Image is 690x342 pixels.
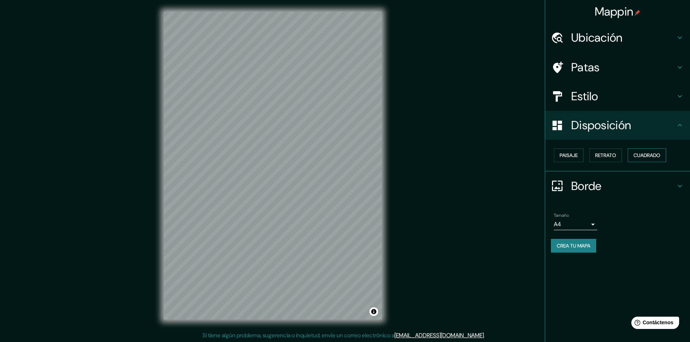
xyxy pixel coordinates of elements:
font: Disposición [571,118,631,133]
canvas: Mapa [164,12,382,320]
div: Ubicación [545,23,690,52]
font: Crea tu mapa [557,242,590,249]
font: Cuadrado [633,152,660,159]
button: Paisaje [554,148,584,162]
img: pin-icon.png [635,10,640,16]
font: Retrato [595,152,616,159]
font: . [484,332,485,339]
font: Mappin [595,4,633,19]
font: Patas [571,60,600,75]
font: Paisaje [560,152,578,159]
font: Si tiene algún problema, sugerencia o inquietud, envíe un correo electrónico a [202,332,394,339]
font: Tamaño [554,212,569,218]
font: A4 [554,220,561,228]
a: [EMAIL_ADDRESS][DOMAIN_NAME] [394,332,484,339]
div: Borde [545,172,690,200]
button: Crea tu mapa [551,239,596,253]
div: Patas [545,53,690,82]
button: Cuadrado [628,148,666,162]
div: Disposición [545,111,690,140]
font: . [485,331,486,339]
font: Ubicación [571,30,623,45]
font: . [486,331,488,339]
font: Estilo [571,89,598,104]
button: Retrato [589,148,622,162]
button: Activar o desactivar atribución [369,307,378,316]
div: A4 [554,219,597,230]
font: Borde [571,178,602,194]
iframe: Lanzador de widgets de ayuda [626,314,682,334]
div: Estilo [545,82,690,111]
